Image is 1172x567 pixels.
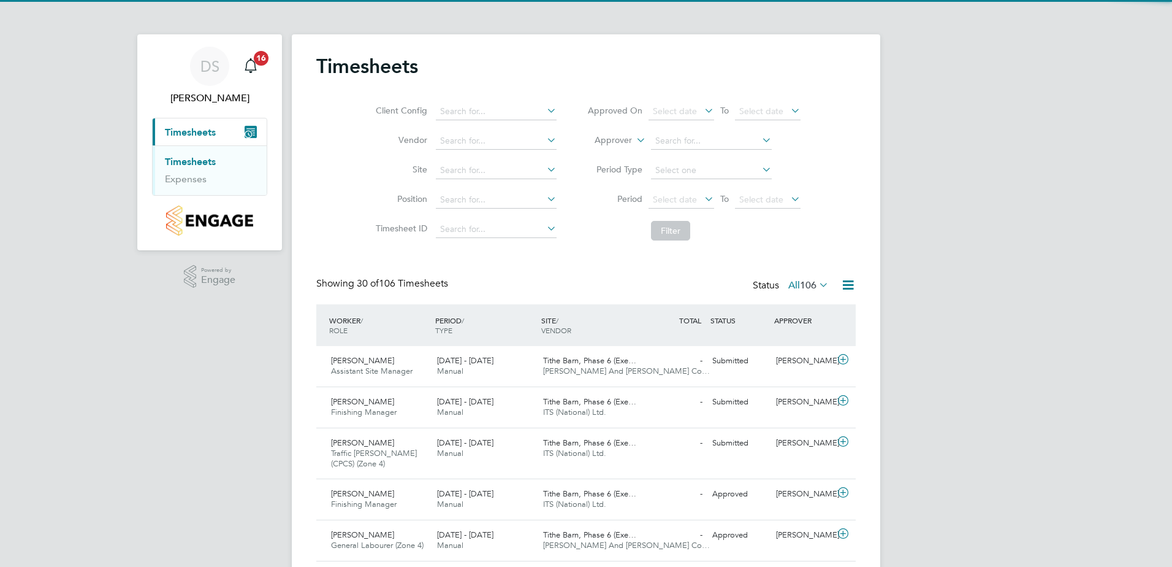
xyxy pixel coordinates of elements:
label: Position [372,193,427,204]
div: Submitted [707,351,771,371]
label: Vendor [372,134,427,145]
label: Period Type [587,164,642,175]
h2: Timesheets [316,54,418,79]
span: To [717,102,732,118]
span: TOTAL [679,315,701,325]
span: [DATE] - [DATE] [437,355,493,366]
div: Submitted [707,433,771,453]
div: - [644,525,707,546]
span: Tithe Barn, Phase 6 (Exe… [543,355,636,366]
span: VENDOR [541,325,571,335]
span: [DATE] - [DATE] [437,438,493,448]
div: - [644,433,707,453]
span: / [556,315,558,325]
div: - [644,392,707,412]
span: 106 [800,279,816,291]
div: APPROVER [771,309,835,331]
span: [PERSON_NAME] [331,355,394,366]
a: Go to home page [152,206,267,236]
span: ROLE [329,325,348,335]
label: Site [372,164,427,175]
input: Select one [651,162,772,179]
input: Search for... [436,221,557,238]
nav: Main navigation [137,34,282,250]
div: - [644,484,707,504]
div: [PERSON_NAME] [771,525,835,546]
a: Timesheets [165,156,216,168]
div: WORKER [326,309,432,341]
span: [PERSON_NAME] And [PERSON_NAME] Co… [543,540,710,550]
span: TYPE [435,325,452,335]
label: Timesheet ID [372,223,427,234]
span: Traffic [PERSON_NAME] (CPCS) (Zone 4) [331,448,417,469]
span: Select date [739,106,783,117]
span: Manual [437,540,463,550]
div: Showing [316,277,451,290]
div: Approved [707,525,771,546]
div: STATUS [707,309,771,331]
span: ITS (National) Ltd. [543,448,606,458]
img: countryside-properties-logo-retina.png [166,206,253,236]
a: DS[PERSON_NAME] [152,47,267,106]
label: Period [587,193,642,204]
div: [PERSON_NAME] [771,433,835,453]
span: Finishing Manager [331,407,397,417]
input: Search for... [436,133,557,150]
div: Timesheets [153,145,267,195]
span: 16 [254,51,268,66]
div: Status [753,277,831,295]
div: [PERSON_NAME] [771,392,835,412]
div: Submitted [707,392,771,412]
span: [DATE] - [DATE] [437,530,493,540]
span: 106 Timesheets [357,277,448,290]
label: Approver [577,134,632,147]
span: General Labourer (Zone 4) [331,540,424,550]
span: / [462,315,464,325]
span: [PERSON_NAME] And [PERSON_NAME] Co… [543,366,710,376]
span: [PERSON_NAME] [331,488,394,499]
span: 30 of [357,277,379,290]
input: Search for... [436,191,557,209]
button: Timesheets [153,118,267,145]
label: Approved On [587,105,642,116]
span: Engage [201,275,235,285]
span: Manual [437,499,463,509]
span: Tithe Barn, Phase 6 (Exe… [543,488,636,499]
span: Select date [653,106,697,117]
span: Assistant Site Manager [331,366,413,376]
span: [DATE] - [DATE] [437,396,493,407]
span: ITS (National) Ltd. [543,407,606,417]
span: Tithe Barn, Phase 6 (Exe… [543,396,636,407]
span: ITS (National) Ltd. [543,499,606,509]
div: Approved [707,484,771,504]
span: DS [200,58,219,74]
input: Search for... [436,162,557,179]
span: Select date [739,194,783,205]
a: Expenses [165,173,207,185]
span: Tithe Barn, Phase 6 (Exe… [543,438,636,448]
div: [PERSON_NAME] [771,484,835,504]
div: - [644,351,707,371]
span: To [717,191,732,207]
span: [PERSON_NAME] [331,438,394,448]
span: / [360,315,363,325]
span: Timesheets [165,126,216,138]
button: Filter [651,221,690,241]
input: Search for... [436,103,557,120]
input: Search for... [651,133,772,150]
div: PERIOD [432,309,538,341]
label: All [788,279,829,291]
div: [PERSON_NAME] [771,351,835,371]
span: [DATE] - [DATE] [437,488,493,499]
span: Manual [437,448,463,458]
span: Manual [437,407,463,417]
span: Powered by [201,265,235,276]
label: Client Config [372,105,427,116]
span: Select date [653,194,697,205]
span: [PERSON_NAME] [331,530,394,540]
span: Finishing Manager [331,499,397,509]
span: Dave Smith [152,91,267,106]
a: Powered byEngage [184,265,236,288]
span: Manual [437,366,463,376]
span: Tithe Barn, Phase 6 (Exe… [543,530,636,540]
